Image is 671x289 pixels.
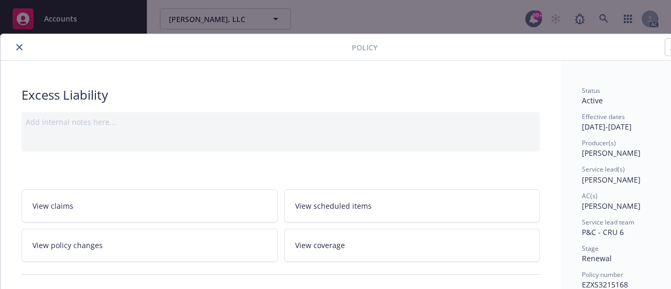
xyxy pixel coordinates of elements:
span: Policy [352,42,377,53]
span: Service lead(s) [582,165,625,174]
span: Active [582,95,603,105]
span: P&C - CRU 6 [582,227,624,237]
button: close [13,41,26,53]
span: Policy number [582,270,623,279]
a: View coverage [284,229,540,262]
span: [PERSON_NAME] [582,175,641,185]
span: [PERSON_NAME] [582,201,641,211]
span: [PERSON_NAME] [582,148,641,158]
div: Excess Liability [21,86,540,104]
span: Service lead team [582,218,634,227]
div: Add internal notes here... [26,116,536,127]
span: View policy changes [33,240,103,251]
a: View policy changes [21,229,278,262]
a: View scheduled items [284,189,540,222]
span: View scheduled items [295,200,372,211]
span: Stage [582,244,599,253]
span: View claims [33,200,73,211]
a: View claims [21,189,278,222]
span: Producer(s) [582,138,616,147]
span: Effective dates [582,112,625,121]
span: Renewal [582,253,612,263]
span: Status [582,86,600,95]
span: View coverage [295,240,345,251]
span: AC(s) [582,191,598,200]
